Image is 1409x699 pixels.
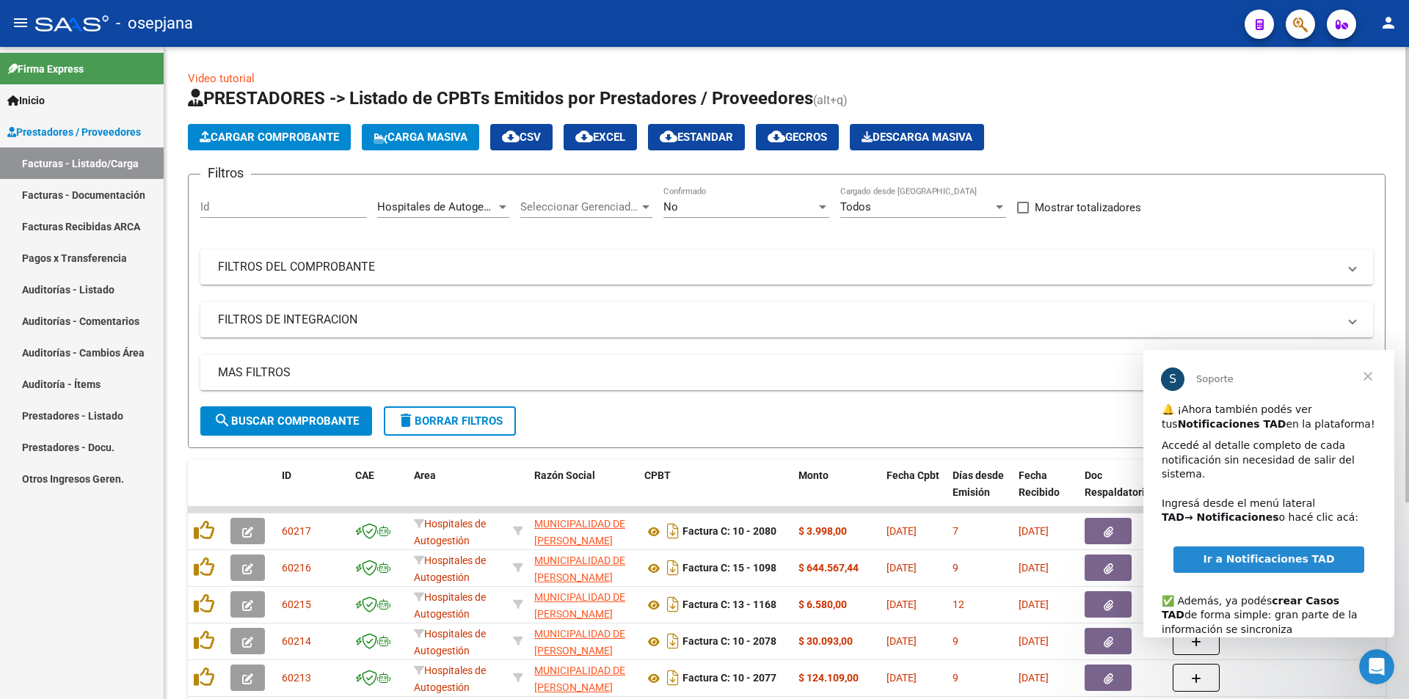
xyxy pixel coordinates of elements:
span: MUNICIPALIDAD DE [PERSON_NAME] [534,591,625,620]
span: 60213 [282,672,311,684]
datatable-header-cell: Area [408,460,507,524]
div: ✅ Además, ya podés de forma simple: gran parte de la información se sincroniza automáticamente y ... [18,230,233,330]
button: Gecros [756,124,839,150]
mat-icon: cloud_download [502,128,520,145]
span: Monto [798,469,829,481]
span: 60215 [282,599,311,610]
span: [DATE] [886,525,917,537]
mat-icon: search [214,411,231,429]
mat-panel-title: FILTROS DE INTEGRACION [218,312,1338,328]
mat-panel-title: FILTROS DEL COMPROBANTE [218,259,1338,275]
div: 30999006058 [534,516,633,546]
span: Cargar Comprobante [200,131,339,144]
span: MUNICIPALIDAD DE [PERSON_NAME] [534,628,625,656]
strong: $ 644.567,44 [798,562,859,574]
span: MUNICIPALIDAD DE [PERSON_NAME] [534,518,625,546]
div: 30999006058 [534,552,633,583]
i: Descargar documento [663,629,682,653]
mat-icon: person [1380,14,1397,32]
span: Hospitales de Autogestión [377,200,509,213]
span: 7 [953,525,958,537]
strong: Factura C: 13 - 1168 [682,599,776,611]
span: 60216 [282,562,311,574]
datatable-header-cell: Fecha Cpbt [881,460,947,524]
span: Gecros [768,131,827,144]
span: [DATE] [1019,599,1049,610]
span: 9 [953,635,958,647]
span: - osepjana [116,7,193,40]
span: CAE [355,469,374,481]
span: CSV [502,131,541,144]
i: Descargar documento [663,556,682,579]
div: 30999006058 [534,626,633,656]
mat-icon: cloud_download [660,128,677,145]
span: Hospitales de Autogestión [414,555,486,583]
datatable-header-cell: Razón Social [528,460,638,524]
span: Area [414,469,436,481]
mat-expansion-panel-header: FILTROS DEL COMPROBANTE [200,249,1373,285]
a: Video tutorial [188,72,255,85]
datatable-header-cell: ID [276,460,349,524]
strong: Factura C: 15 - 1098 [682,563,776,574]
span: Carga Masiva [374,131,467,144]
span: Seleccionar Gerenciador [520,200,639,213]
span: Hospitales de Autogestión [414,591,486,620]
strong: Factura C: 10 - 2077 [682,673,776,684]
datatable-header-cell: CAE [349,460,408,524]
span: CPBT [644,469,671,481]
h3: Filtros [200,163,251,183]
span: [DATE] [1019,672,1049,684]
span: Hospitales de Autogestión [414,665,486,693]
mat-icon: menu [12,14,29,32]
span: Fecha Cpbt [886,469,939,481]
button: CSV [490,124,553,150]
datatable-header-cell: Doc Respaldatoria [1079,460,1167,524]
span: 9 [953,672,958,684]
span: Estandar [660,131,733,144]
span: MUNICIPALIDAD DE [PERSON_NAME] [534,555,625,583]
button: EXCEL [564,124,637,150]
strong: $ 3.998,00 [798,525,847,537]
strong: Factura C: 10 - 2080 [682,526,776,538]
strong: Factura C: 10 - 2078 [682,636,776,648]
span: [DATE] [1019,562,1049,574]
span: EXCEL [575,131,625,144]
span: Fecha Recibido [1019,469,1060,498]
mat-icon: delete [397,411,415,429]
mat-icon: cloud_download [768,128,785,145]
span: Todos [840,200,871,213]
i: Descargar documento [663,666,682,689]
span: 12 [953,599,964,610]
span: Días desde Emisión [953,469,1004,498]
datatable-header-cell: Días desde Emisión [947,460,1013,524]
span: Doc Respaldatoria [1085,469,1151,498]
span: [DATE] [886,562,917,574]
span: PRESTADORES -> Listado de CPBTs Emitidos por Prestadores / Proveedores [188,88,813,109]
i: Descargar documento [663,593,682,616]
mat-icon: cloud_download [575,128,593,145]
span: 60217 [282,525,311,537]
datatable-header-cell: CPBT [638,460,793,524]
span: 60214 [282,635,311,647]
button: Carga Masiva [362,124,479,150]
span: Hospitales de Autogestión [414,628,486,656]
span: Mostrar totalizadores [1035,199,1141,216]
span: [DATE] [886,672,917,684]
span: ID [282,469,291,481]
mat-expansion-panel-header: MAS FILTROS [200,355,1373,390]
span: 9 [953,562,958,574]
span: Hospitales de Autogestión [414,518,486,546]
button: Cargar Comprobante [188,124,351,150]
span: Buscar Comprobante [214,414,359,428]
span: Firma Express [7,61,84,77]
span: [DATE] [1019,635,1049,647]
span: Razón Social [534,469,595,481]
span: Descarga Masiva [862,131,972,144]
app-download-masive: Descarga masiva de comprobantes (adjuntos) [850,124,984,150]
button: Estandar [648,124,745,150]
